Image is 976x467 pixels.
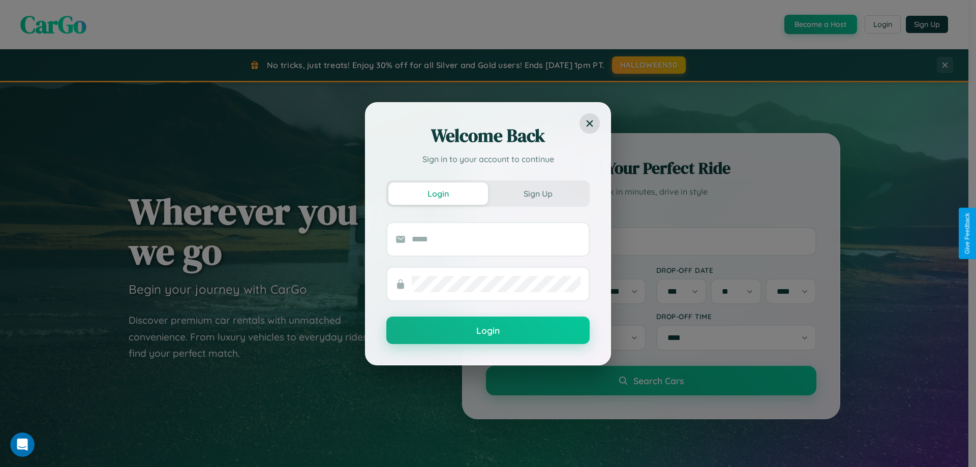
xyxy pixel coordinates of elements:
[386,317,590,344] button: Login
[386,153,590,165] p: Sign in to your account to continue
[964,213,971,254] div: Give Feedback
[488,182,588,205] button: Sign Up
[388,182,488,205] button: Login
[10,432,35,457] iframe: Intercom live chat
[386,123,590,148] h2: Welcome Back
